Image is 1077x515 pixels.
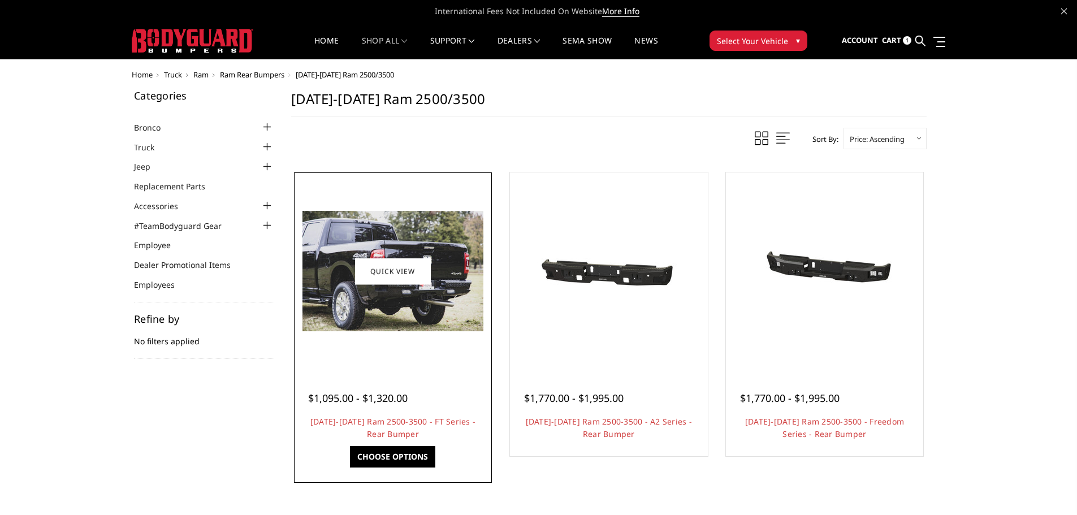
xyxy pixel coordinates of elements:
a: Choose Options [350,446,435,468]
a: Dealers [498,37,540,59]
button: Select Your Vehicle [710,31,807,51]
span: Account [842,35,878,45]
a: 2019-2025 Ram 2500-3500 - Freedom Series - Rear Bumper 2019-2025 Ram 2500-3500 - Freedom Series -... [729,175,921,367]
span: 1 [903,36,911,45]
a: Home [314,37,339,59]
a: Support [430,37,475,59]
a: Replacement Parts [134,180,219,192]
a: Cart 1 [882,25,911,56]
a: Employee [134,239,185,251]
span: $1,770.00 - $1,995.00 [524,391,624,405]
a: SEMA Show [563,37,612,59]
span: Select Your Vehicle [717,35,788,47]
a: Bronco [134,122,175,133]
a: #TeamBodyguard Gear [134,220,236,232]
a: [DATE]-[DATE] Ram 2500-3500 - Freedom Series - Rear Bumper [745,416,904,439]
a: 2019-2025 Ram 2500-3500 - A2 Series - Rear Bumper 2019-2025 Ram 2500-3500 - A2 Series - Rear Bumper [513,175,705,367]
h1: [DATE]-[DATE] Ram 2500/3500 [291,90,927,116]
span: ▾ [796,34,800,46]
img: 2019-2025 Ram 2500-3500 - FT Series - Rear Bumper [302,211,483,331]
a: Jeep [134,161,165,172]
h5: Refine by [134,314,274,324]
a: Account [842,25,878,56]
a: 2019-2025 Ram 2500-3500 - FT Series - Rear Bumper 2019-2025 Ram 2500-3500 - FT Series - Rear Bumper [297,175,489,367]
label: Sort By: [806,131,838,148]
a: More Info [602,6,639,17]
span: [DATE]-[DATE] Ram 2500/3500 [296,70,394,80]
h5: Categories [134,90,274,101]
a: shop all [362,37,408,59]
img: 2019-2025 Ram 2500-3500 - A2 Series - Rear Bumper [518,231,699,312]
a: Employees [134,279,189,291]
a: Accessories [134,200,192,212]
a: Ram Rear Bumpers [220,70,284,80]
div: No filters applied [134,314,274,359]
span: $1,095.00 - $1,320.00 [308,391,408,405]
a: Quick view [355,258,431,284]
a: Truck [134,141,168,153]
a: Truck [164,70,182,80]
img: BODYGUARD BUMPERS [132,29,253,53]
a: Ram [193,70,209,80]
a: News [634,37,658,59]
a: Home [132,70,153,80]
span: $1,770.00 - $1,995.00 [740,391,840,405]
a: Dealer Promotional Items [134,259,245,271]
span: Cart [882,35,901,45]
a: [DATE]-[DATE] Ram 2500-3500 - A2 Series - Rear Bumper [526,416,692,439]
a: [DATE]-[DATE] Ram 2500-3500 - FT Series - Rear Bumper [310,416,475,439]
